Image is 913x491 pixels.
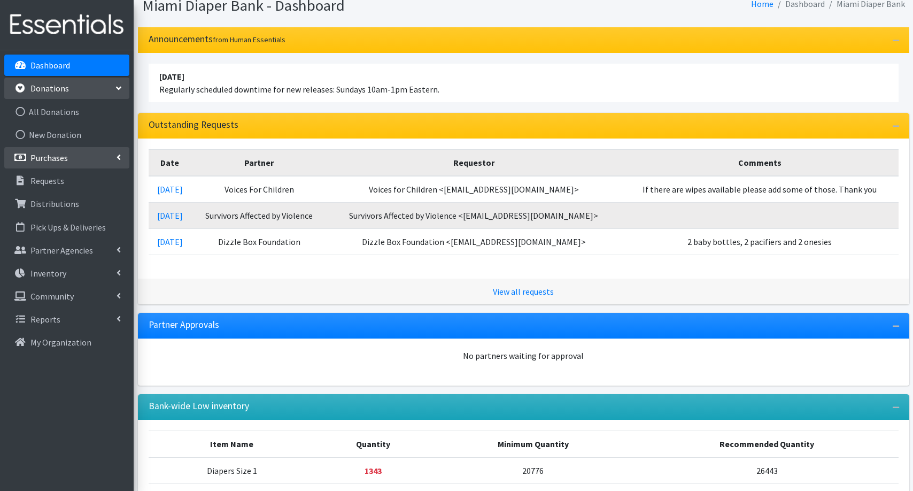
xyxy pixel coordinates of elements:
[30,314,60,325] p: Reports
[4,101,129,122] a: All Donations
[159,71,184,82] strong: [DATE]
[149,431,316,457] th: Item Name
[430,457,636,484] td: 20776
[157,210,183,221] a: [DATE]
[213,35,285,44] small: from Human Essentials
[4,124,129,145] a: New Donation
[4,286,129,307] a: Community
[191,228,327,255] td: Dizzle Box Foundation
[149,349,899,362] div: No partners waiting for approval
[4,309,129,330] a: Reports
[4,55,129,76] a: Dashboard
[4,240,129,261] a: Partner Agencies
[327,228,621,255] td: Dizzle Box Foundation <[EMAIL_ADDRESS][DOMAIN_NAME]>
[4,170,129,191] a: Requests
[149,401,249,412] h3: Bank-wide Low inventory
[191,176,327,203] td: Voices For Children
[30,152,68,163] p: Purchases
[4,147,129,168] a: Purchases
[149,64,899,102] li: Regularly scheduled downtime for new releases: Sundays 10am-1pm Eastern.
[30,198,79,209] p: Distributions
[430,431,636,457] th: Minimum Quantity
[30,245,93,256] p: Partner Agencies
[149,34,285,45] h3: Announcements
[327,149,621,176] th: Requestor
[149,119,238,131] h3: Outstanding Requests
[4,193,129,214] a: Distributions
[149,319,219,331] h3: Partner Approvals
[30,175,64,186] p: Requests
[157,236,183,247] a: [DATE]
[621,149,899,176] th: Comments
[4,263,129,284] a: Inventory
[30,60,70,71] p: Dashboard
[4,7,129,43] img: HumanEssentials
[327,176,621,203] td: Voices for Children <[EMAIL_ADDRESS][DOMAIN_NAME]>
[157,184,183,195] a: [DATE]
[30,222,106,233] p: Pick Ups & Deliveries
[30,291,74,302] p: Community
[30,268,66,279] p: Inventory
[365,465,382,476] strong: Below minimum quantity
[4,217,129,238] a: Pick Ups & Deliveries
[621,228,899,255] td: 2 baby bottles, 2 pacifiers and 2 onesies
[191,202,327,228] td: Survivors Affected by Violence
[636,457,898,484] td: 26443
[315,431,430,457] th: Quantity
[4,332,129,353] a: My Organization
[149,457,316,484] td: Diapers Size 1
[149,149,192,176] th: Date
[327,202,621,228] td: Survivors Affected by Violence <[EMAIL_ADDRESS][DOMAIN_NAME]>
[493,286,554,297] a: View all requests
[30,337,91,348] p: My Organization
[30,83,69,94] p: Donations
[191,149,327,176] th: Partner
[636,431,898,457] th: Recommended Quantity
[621,176,899,203] td: If there are wipes available please add some of those. Thank you
[4,78,129,99] a: Donations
